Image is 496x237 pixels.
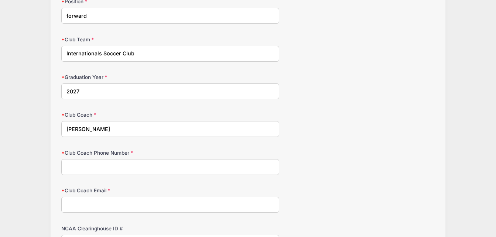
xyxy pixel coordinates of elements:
[61,73,186,81] label: Graduation Year
[61,225,186,232] label: NCAA Clearinghouse ID #
[61,149,186,157] label: Club Coach Phone Number
[61,36,186,43] label: Club Team
[61,111,186,118] label: Club Coach
[61,187,186,194] label: Club Coach Email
